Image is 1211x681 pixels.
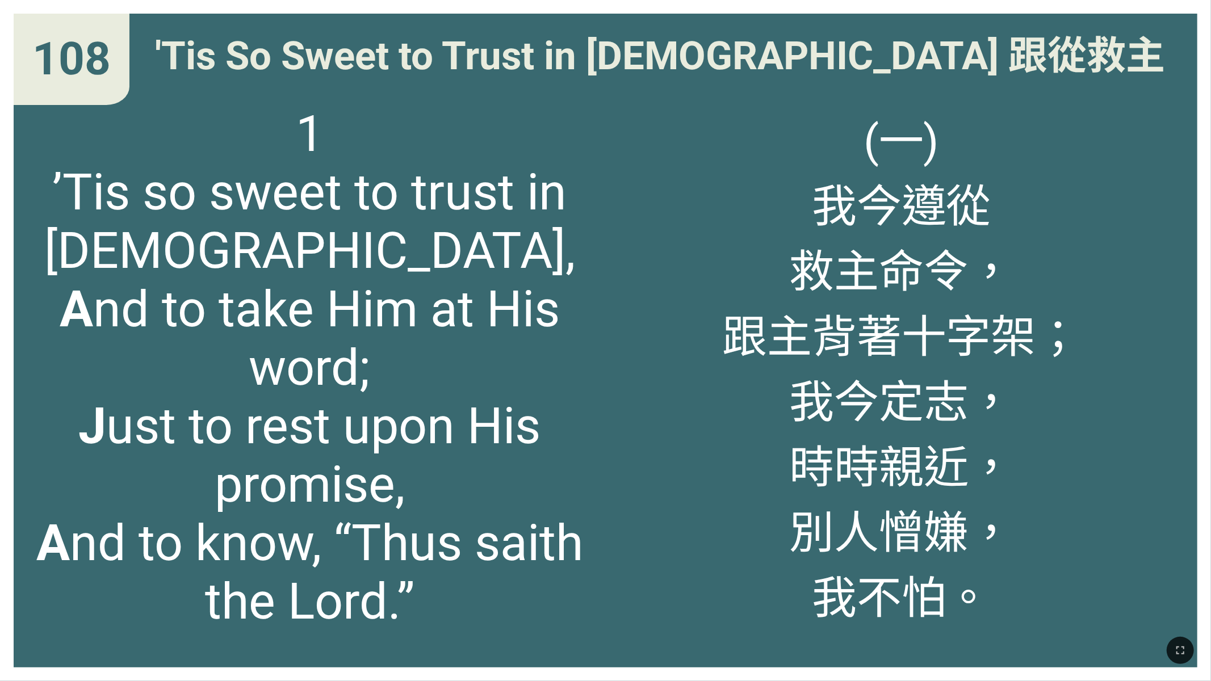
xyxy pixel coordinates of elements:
b: A [60,280,93,338]
span: 1 ’Tis so sweet to trust in [DEMOGRAPHIC_DATA], nd to take Him at His word; ust to rest upon His ... [27,104,592,630]
span: (一) 我今遵從 救主命令， 跟主背著十字架； 我今定志， 時時親近， 別人憎嫌， 我不怕。 [722,104,1081,627]
b: J [78,397,106,455]
span: 108 [32,32,111,86]
b: A [36,514,70,572]
span: 'Tis So Sweet to Trust in [DEMOGRAPHIC_DATA] 跟從救主 [155,24,1165,81]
